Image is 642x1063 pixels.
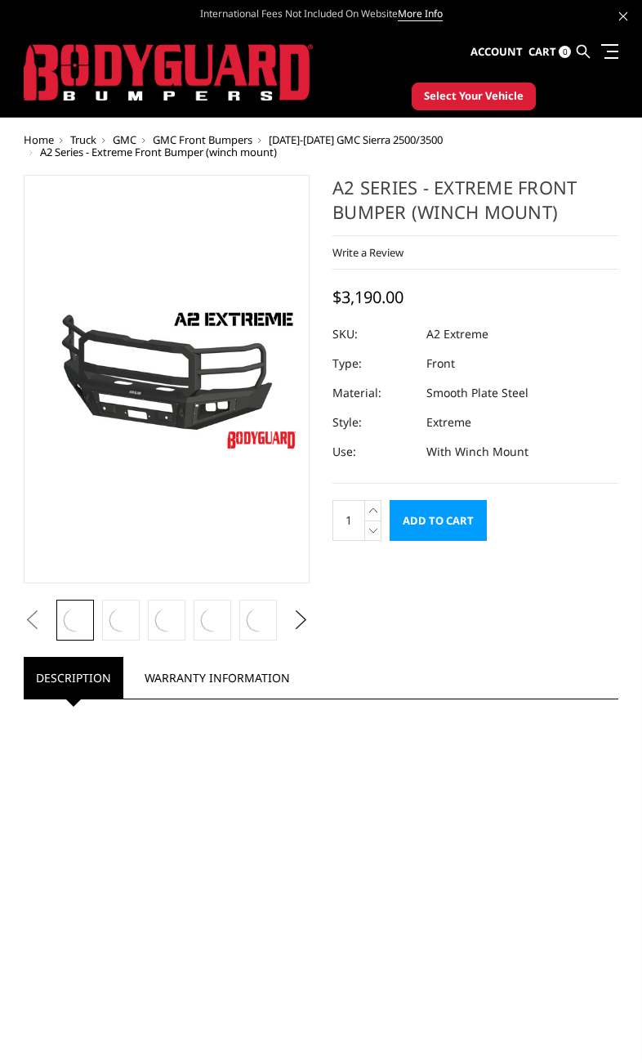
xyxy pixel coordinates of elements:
[332,175,618,236] h1: A2 Series - Extreme Front Bumper (winch mount)
[29,301,305,457] img: A2 Series - Extreme Front Bumper (winch mount)
[332,408,414,437] dt: Style:
[412,83,536,110] button: Select Your Vehicle
[332,286,403,308] span: $3,190.00
[153,605,181,636] img: A2 Series - Extreme Front Bumper (winch mount)
[153,132,252,147] a: GMC Front Bumpers
[390,500,487,541] input: Add to Cart
[426,408,471,437] dd: Extreme
[107,605,135,636] img: A2 Series - Extreme Front Bumper (winch mount)
[528,30,571,74] a: Cart 0
[269,132,443,147] a: [DATE]-[DATE] GMC Sierra 2500/3500
[332,437,414,467] dt: Use:
[426,349,455,378] dd: Front
[470,30,523,74] a: Account
[426,378,528,408] dd: Smooth Plate Steel
[113,132,136,147] a: GMC
[61,605,89,636] img: A2 Series - Extreme Front Bumper (winch mount)
[24,132,54,147] a: Home
[332,245,403,260] a: Write a Review
[198,605,226,636] img: A2 Series - Extreme Front Bumper (winch mount)
[398,7,443,21] a: More Info
[426,319,488,349] dd: A2 Extreme
[332,319,414,349] dt: SKU:
[470,44,523,59] span: Account
[132,657,302,699] a: Warranty Information
[332,378,414,408] dt: Material:
[426,437,528,467] dd: With Winch Mount
[40,145,277,159] span: A2 Series - Extreme Front Bumper (winch mount)
[289,608,314,632] button: Next
[24,44,313,101] img: BODYGUARD BUMPERS
[528,44,556,59] span: Cart
[424,88,524,105] span: Select Your Vehicle
[20,608,44,632] button: Previous
[244,605,272,636] img: A2 Series - Extreme Front Bumper (winch mount)
[24,175,310,583] a: A2 Series - Extreme Front Bumper (winch mount)
[559,46,571,58] span: 0
[70,132,96,147] a: Truck
[332,349,414,378] dt: Type:
[24,657,123,699] a: Description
